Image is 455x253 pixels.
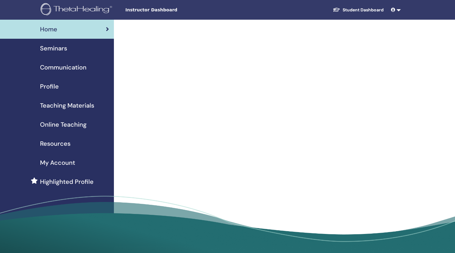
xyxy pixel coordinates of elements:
[328,4,389,16] a: Student Dashboard
[40,101,94,110] span: Teaching Materials
[40,82,59,91] span: Profile
[40,120,87,129] span: Online Teaching
[40,63,87,72] span: Communication
[40,158,75,167] span: My Account
[40,177,94,186] span: Highlighted Profile
[40,44,67,53] span: Seminars
[40,139,70,148] span: Resources
[333,7,340,12] img: graduation-cap-white.svg
[125,7,218,13] span: Instructor Dashboard
[41,3,114,17] img: logo.png
[40,25,57,34] span: Home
